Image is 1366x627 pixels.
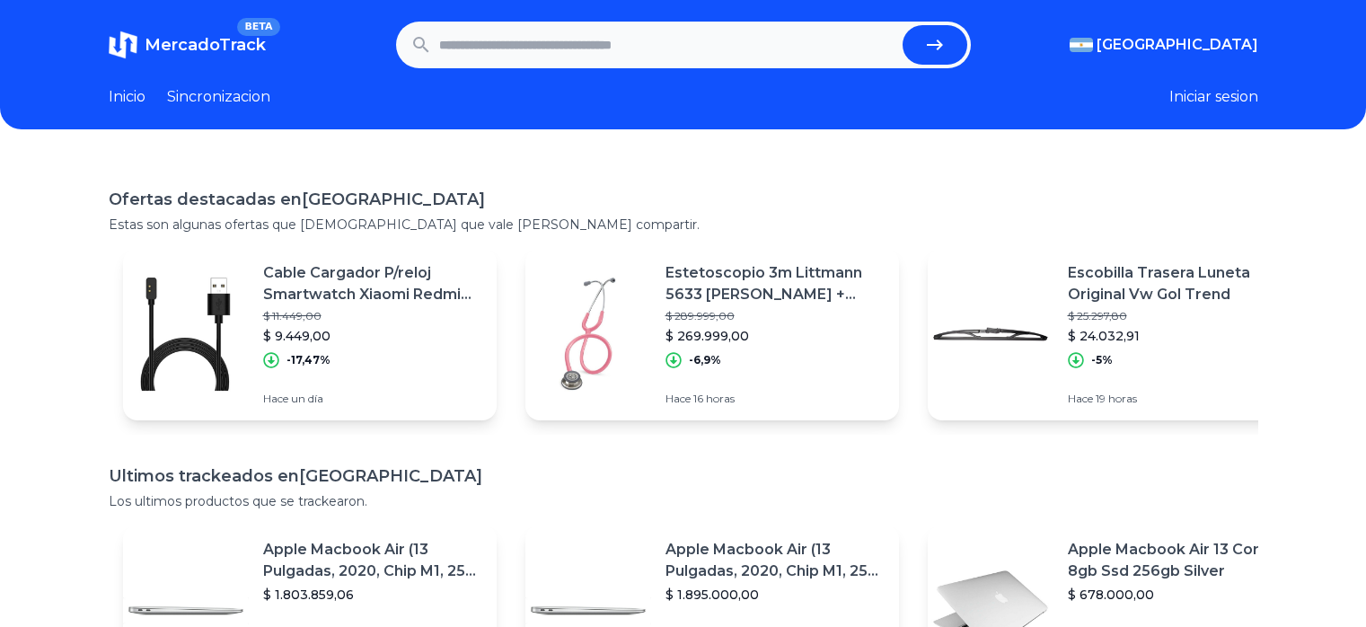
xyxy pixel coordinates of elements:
p: $ 1.895.000,00 [665,586,885,604]
h1: Ofertas destacadas en [GEOGRAPHIC_DATA] [109,187,1258,212]
img: Featured image [928,271,1053,397]
p: $ 24.032,91 [1068,327,1287,345]
p: Apple Macbook Air 13 Core I5 8gb Ssd 256gb Silver [1068,539,1287,582]
p: Estetoscopio 3m Littmann 5633 [PERSON_NAME] + Estuche [665,262,885,305]
p: $ 678.000,00 [1068,586,1287,604]
p: $ 289.999,00 [665,309,885,323]
p: -6,9% [689,353,721,367]
img: MercadoTrack [109,31,137,59]
a: MercadoTrackBETA [109,31,266,59]
p: Estas son algunas ofertas que [DEMOGRAPHIC_DATA] que vale [PERSON_NAME] compartir. [109,216,1258,234]
p: Hace 16 horas [665,392,885,406]
button: Iniciar sesion [1169,86,1258,108]
img: Featured image [525,271,651,397]
span: MercadoTrack [145,35,266,55]
p: Los ultimos productos que se trackearon. [109,492,1258,510]
p: Escobilla Trasera Luneta Original Vw Gol Trend [1068,262,1287,305]
p: Hace 19 horas [1068,392,1287,406]
p: $ 9.449,00 [263,327,482,345]
p: Hace un día [263,392,482,406]
p: Apple Macbook Air (13 Pulgadas, 2020, Chip M1, 256 Gb De Ssd, 8 Gb De Ram) - Plata [665,539,885,582]
p: $ 1.803.859,06 [263,586,482,604]
h1: Ultimos trackeados en [GEOGRAPHIC_DATA] [109,464,1258,489]
p: Apple Macbook Air (13 Pulgadas, 2020, Chip M1, 256 Gb De Ssd, 8 Gb De Ram) - Plata [263,539,482,582]
img: Argentina [1070,38,1093,52]
p: $ 11.449,00 [263,309,482,323]
p: -5% [1091,353,1113,367]
a: Featured imageCable Cargador P/reloj Smartwatch Xiaomi Redmi Watch Lite 2$ 11.449,00$ 9.449,00-17... [123,248,497,420]
p: $ 25.297,80 [1068,309,1287,323]
button: [GEOGRAPHIC_DATA] [1070,34,1258,56]
p: -17,47% [286,353,330,367]
a: Sincronizacion [167,86,270,108]
a: Inicio [109,86,145,108]
a: Featured imageEscobilla Trasera Luneta Original Vw Gol Trend$ 25.297,80$ 24.032,91-5%Hace 19 horas [928,248,1301,420]
span: [GEOGRAPHIC_DATA] [1097,34,1258,56]
p: $ 269.999,00 [665,327,885,345]
img: Featured image [123,271,249,397]
span: BETA [237,18,279,36]
p: Cable Cargador P/reloj Smartwatch Xiaomi Redmi Watch Lite 2 [263,262,482,305]
a: Featured imageEstetoscopio 3m Littmann 5633 [PERSON_NAME] + Estuche$ 289.999,00$ 269.999,00-6,9%H... [525,248,899,420]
